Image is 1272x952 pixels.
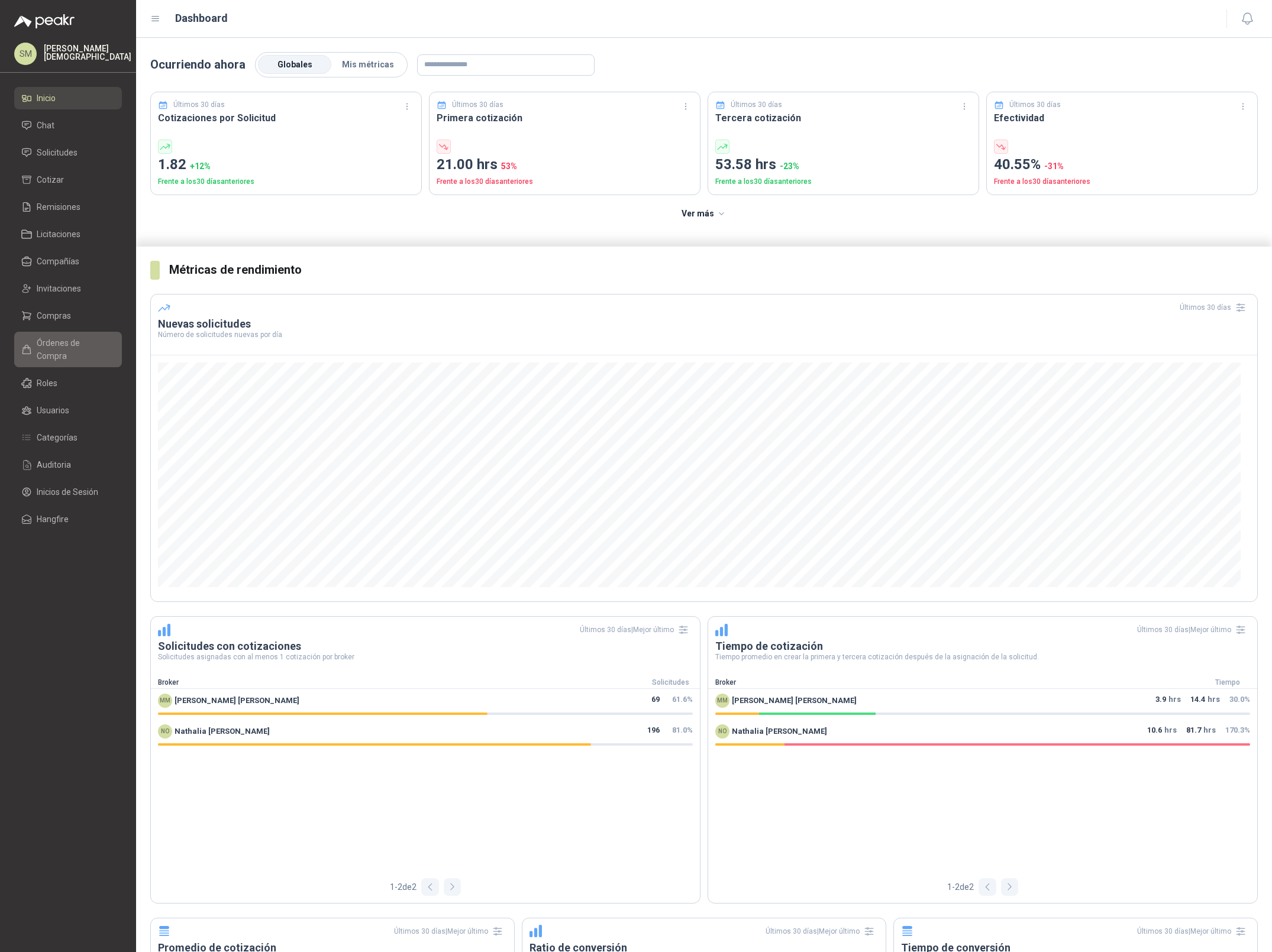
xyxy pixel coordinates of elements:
[37,404,69,417] span: Usuarios
[175,695,299,707] span: [PERSON_NAME] [PERSON_NAME]
[37,309,71,322] span: Compras
[37,431,78,444] span: Categorías
[715,639,1250,653] h3: Tiempo de cotización
[715,653,1250,660] p: Tiempo promedio en crear la primera y tercera cotización después de la asignación de la solicitud.
[1198,677,1257,688] div: Tiempo
[14,426,122,449] a: Categorías
[37,255,79,268] span: Compañías
[437,111,693,125] h3: Primera cotización
[437,176,693,187] p: Frente a los 30 días anteriores
[1186,724,1216,739] p: hrs
[672,695,693,704] span: 61.6 %
[14,14,75,28] img: Logo peakr
[169,261,1258,279] h3: Métricas de rendimiento
[14,399,122,422] a: Usuarios
[14,223,122,245] a: Licitaciones
[715,111,971,125] h3: Tercera cotización
[37,513,69,526] span: Hangfire
[158,111,414,125] h3: Cotizaciones por Solicitud
[37,458,71,471] span: Auditoria
[37,92,56,105] span: Inicio
[1155,694,1166,708] span: 3.9
[580,620,693,639] div: Últimos 30 días | Mejor último
[647,724,660,739] span: 196
[14,250,122,273] a: Compañías
[14,454,122,476] a: Auditoria
[150,56,246,74] p: Ocurriendo ahora
[175,726,270,737] span: Nathalia [PERSON_NAME]
[14,508,122,530] a: Hangfire
[190,161,211,171] span: + 12 %
[175,10,228,27] h1: Dashboard
[715,154,971,176] p: 53.58 hrs
[158,331,1250,338] p: Número de solicitudes nuevas por día
[1044,161,1064,171] span: -31 %
[173,99,225,111] p: Últimos 30 días
[715,176,971,187] p: Frente a los 30 días anteriores
[672,726,693,734] span: 81.0 %
[1137,620,1250,639] div: Últimos 30 días | Mejor último
[708,677,1198,688] div: Broker
[947,880,974,893] span: 1 - 2 de 2
[37,200,80,213] span: Remisiones
[158,176,414,187] p: Frente a los 30 días anteriores
[1225,726,1250,734] span: 170.3 %
[14,305,122,327] a: Compras
[994,111,1250,125] h3: Efectividad
[1147,724,1177,739] p: hrs
[731,99,782,111] p: Últimos 30 días
[14,277,122,300] a: Invitaciones
[452,99,503,111] p: Últimos 30 días
[37,282,81,295] span: Invitaciones
[1186,724,1201,739] span: 81.7
[1190,694,1205,708] span: 14.4
[14,141,122,164] a: Solicitudes
[14,43,37,65] div: SM
[1147,724,1162,739] span: 10.6
[14,481,122,503] a: Inicios de Sesión
[1229,695,1250,704] span: 30.0 %
[37,119,54,132] span: Chat
[780,161,799,171] span: -23 %
[277,60,312,69] span: Globales
[501,161,517,171] span: 53 %
[1155,694,1181,708] p: hrs
[14,372,122,394] a: Roles
[158,653,693,660] p: Solicitudes asignadas con al menos 1 cotización por broker
[732,695,857,707] span: [PERSON_NAME] [PERSON_NAME]
[994,154,1250,176] p: 40.55%
[394,922,507,941] div: Últimos 30 días | Mejor último
[437,154,693,176] p: 21.00 hrs
[732,726,827,737] span: Nathalia [PERSON_NAME]
[37,336,111,362] span: Órdenes de Compra
[14,114,122,137] a: Chat
[390,880,417,893] span: 1 - 2 de 2
[14,169,122,191] a: Cotizar
[158,694,172,708] div: MM
[342,60,394,69] span: Mis métricas
[37,146,78,159] span: Solicitudes
[14,332,122,367] a: Órdenes de Compra
[1190,694,1220,708] p: hrs
[715,694,729,708] div: MM
[44,44,131,61] p: [PERSON_NAME] [DEMOGRAPHIC_DATA]
[158,317,1250,331] h3: Nuevas solicitudes
[158,154,414,176] p: 1.82
[37,377,57,390] span: Roles
[37,485,98,498] span: Inicios de Sesión
[158,724,172,739] div: NO
[766,922,879,941] div: Últimos 30 días | Mejor último
[14,87,122,109] a: Inicio
[651,694,660,708] span: 69
[1009,99,1061,111] p: Últimos 30 días
[37,228,80,241] span: Licitaciones
[158,639,693,653] h3: Solicitudes con cotizaciones
[1137,922,1250,941] div: Últimos 30 días | Mejor último
[715,724,729,739] div: NO
[675,202,734,226] button: Ver más
[151,677,641,688] div: Broker
[14,196,122,218] a: Remisiones
[641,677,700,688] div: Solicitudes
[37,173,64,186] span: Cotizar
[994,176,1250,187] p: Frente a los 30 días anteriores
